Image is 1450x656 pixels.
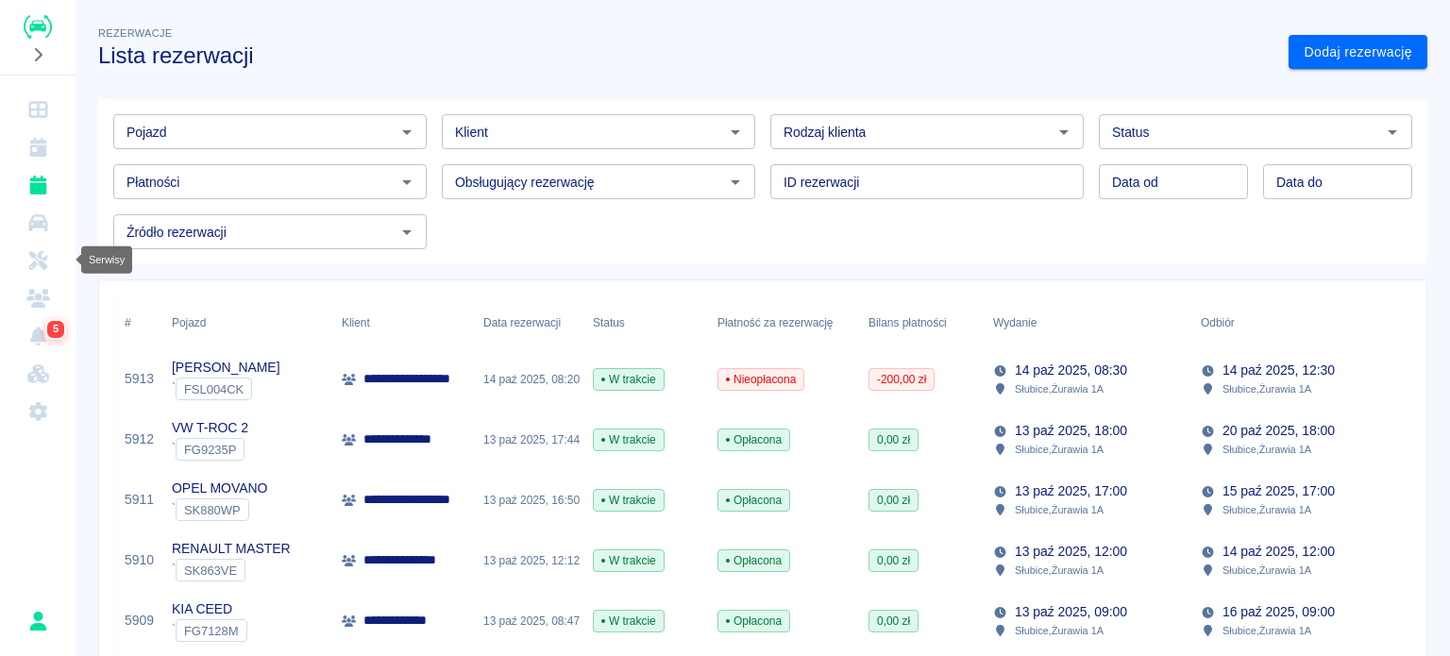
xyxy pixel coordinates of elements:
[8,166,68,204] a: Rezerwacje
[722,119,749,145] button: Otwórz
[332,296,474,349] div: Klient
[98,27,172,39] span: Rezerwacje
[722,169,749,195] button: Otwórz
[8,317,68,355] a: Powiadomienia
[859,296,984,349] div: Bilans płatności
[1263,164,1412,199] input: DD.MM.YYYY
[24,42,52,67] button: Rozwiń nawigację
[177,382,251,396] span: FSL004CK
[1015,542,1127,562] p: 13 paź 2025, 12:00
[1222,421,1335,441] p: 20 paź 2025, 18:00
[594,371,664,388] span: W trakcie
[474,349,583,410] div: 14 paź 2025, 08:20
[593,296,625,349] div: Status
[177,624,246,638] span: FG7128M
[1201,296,1235,349] div: Odbiór
[1222,501,1311,518] p: Słubice , Żurawia 1A
[718,613,789,630] span: Opłacona
[394,169,420,195] button: Otwórz
[718,431,789,448] span: Opłacona
[8,91,68,128] a: Dashboard
[474,470,583,530] div: 13 paź 2025, 16:50
[594,431,664,448] span: W trakcie
[583,296,708,349] div: Status
[869,371,934,388] span: -200,00 zł
[1222,380,1311,397] p: Słubice , Żurawia 1A
[177,503,248,517] span: SK880WP
[474,530,583,591] div: 13 paź 2025, 12:12
[49,320,62,339] span: 5
[125,490,154,510] a: 5911
[869,552,918,569] span: 0,00 zł
[1051,119,1077,145] button: Otwórz
[172,498,267,521] div: `
[474,591,583,651] div: 13 paź 2025, 08:47
[125,611,154,631] a: 5909
[1222,481,1335,501] p: 15 paź 2025, 17:00
[474,410,583,470] div: 13 paź 2025, 17:44
[1015,421,1127,441] p: 13 paź 2025, 18:00
[1015,380,1104,397] p: Słubice , Żurawia 1A
[474,296,583,349] div: Data rezerwacji
[1222,622,1311,639] p: Słubice , Żurawia 1A
[708,296,859,349] div: Płatność za rezerwację
[342,296,370,349] div: Klient
[718,371,803,388] span: Nieopłacona
[177,563,244,578] span: SK863VE
[868,296,947,349] div: Bilans płatności
[394,219,420,245] button: Otwórz
[8,128,68,166] a: Kalendarz
[1191,296,1399,349] div: Odbiór
[984,296,1191,349] div: Wydanie
[1379,119,1406,145] button: Otwórz
[1015,441,1104,458] p: Słubice , Żurawia 1A
[1015,361,1127,380] p: 14 paź 2025, 08:30
[8,393,68,430] a: Ustawienia
[869,492,918,509] span: 0,00 zł
[172,378,280,400] div: `
[177,443,244,457] span: FG9235P
[1289,35,1427,70] a: Dodaj rezerwację
[81,246,132,274] div: Serwisy
[8,355,68,393] a: Widget WWW
[8,242,68,279] a: Serwisy
[8,204,68,242] a: Flota
[1015,622,1104,639] p: Słubice , Żurawia 1A
[172,599,247,619] p: KIA CEED
[172,296,206,349] div: Pojazd
[1222,361,1335,380] p: 14 paź 2025, 12:30
[172,438,248,461] div: `
[18,601,58,641] button: Rafał Płaza
[869,431,918,448] span: 0,00 zł
[483,296,561,349] div: Data rezerwacji
[718,552,789,569] span: Opłacona
[594,492,664,509] span: W trakcie
[8,279,68,317] a: Klienci
[172,559,291,581] div: `
[172,479,267,498] p: OPEL MOVANO
[172,358,280,378] p: [PERSON_NAME]
[162,296,332,349] div: Pojazd
[98,42,1273,69] h3: Lista rezerwacji
[172,619,247,642] div: `
[125,296,131,349] div: #
[125,550,154,570] a: 5910
[394,119,420,145] button: Otwórz
[594,552,664,569] span: W trakcie
[1222,602,1335,622] p: 16 paź 2025, 09:00
[1222,441,1311,458] p: Słubice , Żurawia 1A
[115,296,162,349] div: #
[24,15,52,39] img: Renthelp
[1015,602,1127,622] p: 13 paź 2025, 09:00
[125,429,154,449] a: 5912
[993,296,1037,349] div: Wydanie
[1222,562,1311,579] p: Słubice , Żurawia 1A
[1015,501,1104,518] p: Słubice , Żurawia 1A
[1015,562,1104,579] p: Słubice , Żurawia 1A
[594,613,664,630] span: W trakcie
[718,492,789,509] span: Opłacona
[1015,481,1127,501] p: 13 paź 2025, 17:00
[1099,164,1248,199] input: DD.MM.YYYY
[717,296,834,349] div: Płatność za rezerwację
